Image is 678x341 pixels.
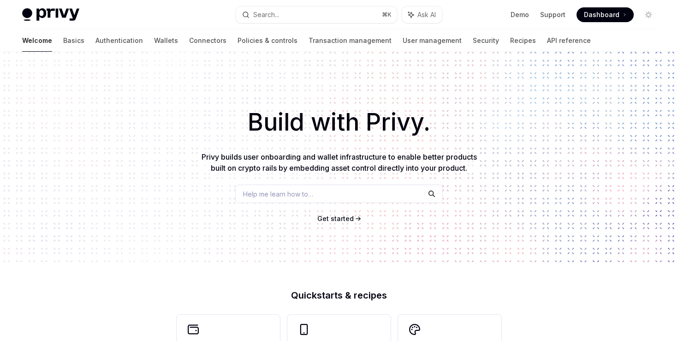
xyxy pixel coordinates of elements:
button: Ask AI [402,6,442,23]
a: Authentication [95,30,143,52]
h1: Build with Privy. [15,104,663,140]
div: Search... [253,9,279,20]
a: Demo [511,10,529,19]
button: Search...⌘K [236,6,397,23]
a: Connectors [189,30,226,52]
a: Get started [317,214,354,223]
span: Help me learn how to… [243,189,313,199]
a: Recipes [510,30,536,52]
a: Wallets [154,30,178,52]
img: light logo [22,8,79,21]
span: Privy builds user onboarding and wallet infrastructure to enable better products built on crypto ... [202,152,477,173]
span: ⌘ K [382,11,392,18]
a: Security [473,30,499,52]
a: Support [540,10,565,19]
a: User management [403,30,462,52]
a: Dashboard [577,7,634,22]
a: Welcome [22,30,52,52]
a: Transaction management [309,30,392,52]
a: API reference [547,30,591,52]
button: Toggle dark mode [641,7,656,22]
a: Basics [63,30,84,52]
span: Ask AI [417,10,436,19]
span: Get started [317,215,354,222]
span: Dashboard [584,10,619,19]
h2: Quickstarts & recipes [177,291,501,300]
a: Policies & controls [238,30,297,52]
